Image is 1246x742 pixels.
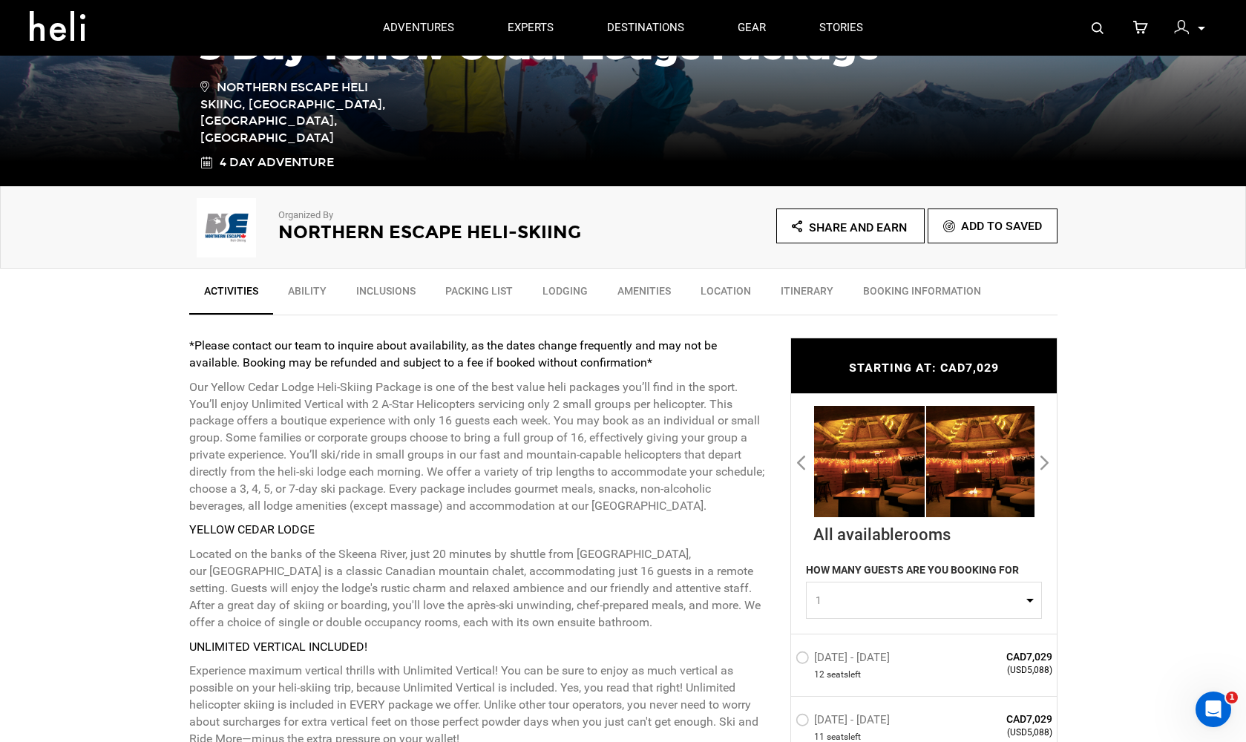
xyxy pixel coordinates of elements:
a: Ability [273,276,341,313]
a: Activities [189,276,273,315]
strong: YELLOW CEDAR LODGE [189,522,315,536]
span: Add To Saved [961,219,1042,233]
span: 1 [1226,692,1238,703]
span: Share and Earn [809,220,907,234]
span: s [844,669,848,681]
button: 1 [806,582,1042,619]
h2: Northern Escape Heli-Skiing [278,223,583,242]
p: Organized By [278,209,583,223]
a: Itinerary [766,276,848,313]
strong: UNLIMITED VERTICAL INCLUDED! [189,640,367,654]
img: 682dff79da123439b73da258cc770509.png [814,406,925,517]
p: experts [508,20,554,36]
span: rooms [903,525,951,544]
a: Lodging [528,276,603,313]
span: 1 [816,593,1023,608]
label: [DATE] - [DATE] [796,651,893,669]
span: 12 [814,669,824,681]
span: 4 Day Adventure [220,154,334,171]
span: (USD5,088) [945,664,1053,677]
span: CAD7,029 [945,649,1053,664]
label: [DATE] - [DATE] [796,713,893,731]
a: Inclusions [341,276,430,313]
p: Our Yellow Cedar Lodge Heli-Skiing Package is one of the best value heli packages you’ll find in ... [189,379,768,515]
div: All available [813,518,1034,546]
a: Amenities [603,276,686,313]
img: d490be69b43c5d32e224269cfeb67c97.png [926,406,1037,517]
p: adventures [383,20,454,36]
span: (USD5,088) [945,726,1053,739]
strong: *Please contact our team to inquire about availability, as the dates change frequently and may no... [189,338,717,370]
a: Location [686,276,766,313]
span: STARTING AT: CAD7,029 [849,361,999,375]
p: destinations [607,20,684,36]
button: Previous [795,450,810,473]
label: HOW MANY GUESTS ARE YOU BOOKING FOR [806,562,1019,582]
a: BOOKING INFORMATION [848,276,996,313]
a: Packing List [430,276,528,313]
h1: 3 Day Yellow Cedar Lodge Package [200,27,1046,67]
button: Next [1038,450,1053,473]
img: signin-icon-3x.png [1174,20,1189,35]
p: Located on the banks of the Skeena River, just 20 minutes by shuttle from [GEOGRAPHIC_DATA], our ... [189,546,768,631]
span: CAD7,029 [945,712,1053,726]
span: seat left [827,669,861,681]
img: search-bar-icon.svg [1092,22,1104,34]
iframe: Intercom live chat [1196,692,1231,727]
img: img_634049a79d2f80bb852de8805dc5f4d5.png [189,198,263,257]
span: Northern Escape Heli Skiing, [GEOGRAPHIC_DATA], [GEOGRAPHIC_DATA], [GEOGRAPHIC_DATA] [200,78,412,147]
